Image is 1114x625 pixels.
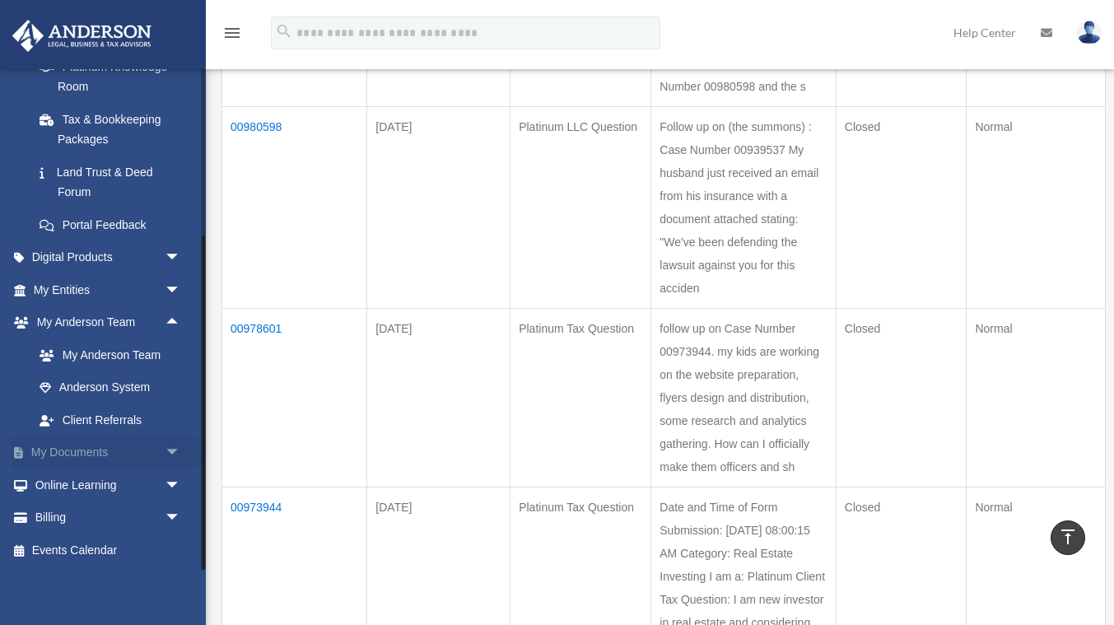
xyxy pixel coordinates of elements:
[1077,21,1102,44] img: User Pic
[510,106,651,308] td: Platinum LLC Question
[12,241,206,274] a: Digital Productsarrow_drop_down
[23,403,206,436] a: Client Referrals
[165,436,198,470] span: arrow_drop_down
[836,308,967,487] td: Closed
[23,338,206,371] a: My Anderson Team
[967,106,1106,308] td: Normal
[12,534,206,567] a: Events Calendar
[967,308,1106,487] td: Normal
[23,103,198,156] a: Tax & Bookkeeping Packages
[510,308,651,487] td: Platinum Tax Question
[836,106,967,308] td: Closed
[12,436,206,469] a: My Documentsarrow_drop_down
[12,501,206,534] a: Billingarrow_drop_down
[275,22,293,40] i: search
[222,308,367,487] td: 00978601
[1058,527,1078,547] i: vertical_align_top
[12,273,206,306] a: My Entitiesarrow_drop_down
[165,501,198,535] span: arrow_drop_down
[1051,520,1085,555] a: vertical_align_top
[165,306,198,340] span: arrow_drop_up
[23,50,198,103] a: Platinum Knowledge Room
[23,156,198,208] a: Land Trust & Deed Forum
[7,20,156,52] img: Anderson Advisors Platinum Portal
[222,29,242,43] a: menu
[651,308,837,487] td: follow up on Case Number 00973944. my kids are working on the website preparation, flyers design ...
[23,208,198,241] a: Portal Feedback
[12,306,206,339] a: My Anderson Teamarrow_drop_up
[165,241,198,275] span: arrow_drop_down
[367,308,510,487] td: [DATE]
[222,106,367,308] td: 00980598
[23,371,206,404] a: Anderson System
[165,469,198,502] span: arrow_drop_down
[165,273,198,307] span: arrow_drop_down
[12,469,206,501] a: Online Learningarrow_drop_down
[367,106,510,308] td: [DATE]
[651,106,837,308] td: Follow up on (the summons) : Case Number 00939537 My husband just received an email from his insu...
[222,23,242,43] i: menu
